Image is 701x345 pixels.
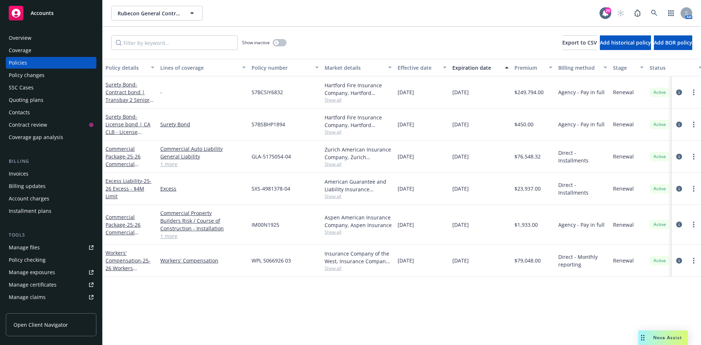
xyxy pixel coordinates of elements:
[689,88,698,97] a: more
[111,6,203,20] button: Rubecon General Contracting, Inc. dba: Rubecon Builders Inc.
[675,220,683,229] a: circleInformation
[558,253,607,268] span: Direct - Monthly reporting
[106,177,152,200] span: - 25-26 Excess - $4M Limit
[398,185,414,192] span: [DATE]
[562,39,597,46] span: Export to CSV
[452,88,469,96] span: [DATE]
[652,153,667,160] span: Active
[9,304,43,315] div: Manage BORs
[6,180,96,192] a: Billing updates
[555,59,610,76] button: Billing method
[398,221,414,229] span: [DATE]
[325,81,392,97] div: Hartford Fire Insurance Company, Hartford Insurance Group
[449,59,512,76] button: Expiration date
[514,153,541,160] span: $76,548.32
[398,153,414,160] span: [DATE]
[6,57,96,69] a: Policies
[106,81,151,111] a: Surety Bond
[514,185,541,192] span: $23,937.00
[325,129,392,135] span: Show all
[160,232,246,240] a: 1 more
[106,145,141,183] a: Commercial Package
[106,177,152,200] a: Excess Liability
[9,205,51,217] div: Installment plans
[9,242,40,253] div: Manage files
[6,119,96,131] a: Contract review
[106,257,150,279] span: - 25-26 Workers Compensation
[160,209,246,217] a: Commercial Property
[252,120,285,128] span: 57BSBHP1894
[558,221,605,229] span: Agency - Pay in full
[6,267,96,278] span: Manage exposures
[398,88,414,96] span: [DATE]
[31,10,54,16] span: Accounts
[600,39,651,46] span: Add historical policy
[689,152,698,161] a: more
[6,69,96,81] a: Policy changes
[652,185,667,192] span: Active
[452,221,469,229] span: [DATE]
[249,59,322,76] button: Policy number
[103,59,157,76] button: Policy details
[9,94,43,106] div: Quoting plans
[558,120,605,128] span: Agency - Pay in full
[6,254,96,266] a: Policy checking
[630,6,645,20] a: Report a Bug
[6,158,96,165] div: Billing
[613,221,634,229] span: Renewal
[558,88,605,96] span: Agency - Pay in full
[6,205,96,217] a: Installment plans
[452,185,469,192] span: [DATE]
[106,64,146,72] div: Policy details
[9,32,31,44] div: Overview
[6,32,96,44] a: Overview
[689,256,698,265] a: more
[9,279,57,291] div: Manage certificates
[6,193,96,204] a: Account charges
[610,59,647,76] button: Stage
[9,131,63,143] div: Coverage gap analysis
[652,121,667,128] span: Active
[325,146,392,161] div: Zurich American Insurance Company, Zurich Insurance Group
[689,184,698,193] a: more
[325,250,392,265] div: Insurance Company of the West, Insurance Company of the West (ICW)
[558,64,599,72] div: Billing method
[9,267,55,278] div: Manage exposures
[613,257,634,264] span: Renewal
[514,257,541,264] span: $79,048.00
[600,35,651,50] button: Add historical policy
[675,120,683,129] a: circleInformation
[160,120,246,128] a: Surety Bond
[452,120,469,128] span: [DATE]
[613,6,628,20] a: Start snowing
[652,89,667,96] span: Active
[106,113,150,143] a: Surety Bond
[653,334,682,341] span: Nova Assist
[9,168,28,180] div: Invoices
[398,257,414,264] span: [DATE]
[398,64,438,72] div: Effective date
[9,180,46,192] div: Billing updates
[9,57,27,69] div: Policies
[252,64,311,72] div: Policy number
[325,161,392,167] span: Show all
[689,220,698,229] a: more
[675,184,683,193] a: circleInformation
[675,88,683,97] a: circleInformation
[689,120,698,129] a: more
[562,35,597,50] button: Export to CSV
[398,120,414,128] span: [DATE]
[652,221,667,228] span: Active
[252,221,279,229] span: IM00N1925
[638,330,688,345] button: Nova Assist
[6,168,96,180] a: Invoices
[613,153,634,160] span: Renewal
[514,120,533,128] span: $450.00
[252,153,291,160] span: GLA-5175054-04
[452,257,469,264] span: [DATE]
[6,231,96,239] div: Tools
[6,107,96,118] a: Contacts
[6,291,96,303] a: Manage claims
[118,9,181,17] span: Rubecon General Contracting, Inc. dba: Rubecon Builders Inc.
[664,6,678,20] a: Switch app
